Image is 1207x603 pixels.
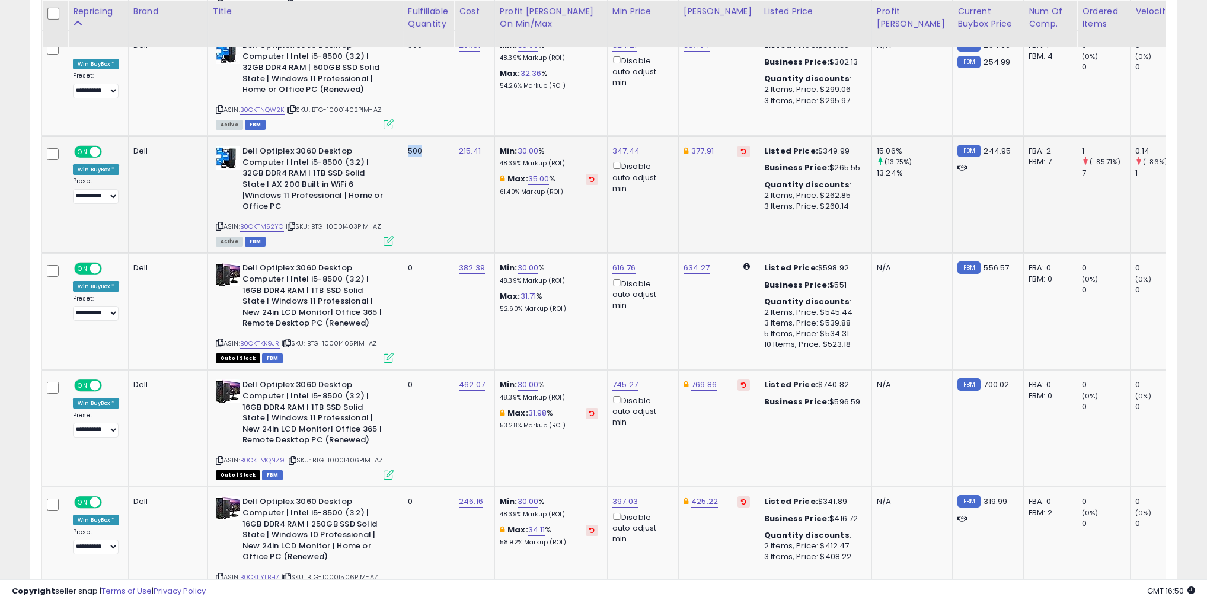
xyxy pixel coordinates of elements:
[1135,62,1183,72] div: 0
[984,496,1007,507] span: 319.99
[691,145,714,157] a: 377.91
[612,496,638,508] a: 397.03
[764,529,850,541] b: Quantity discounts
[764,513,829,524] b: Business Price:
[764,263,863,273] div: $598.92
[408,146,445,157] div: 500
[1082,263,1130,273] div: 0
[1082,62,1130,72] div: 0
[877,379,943,390] div: N/A
[100,147,119,157] span: OFF
[764,339,863,350] div: 10 Items, Price: $523.18
[408,379,445,390] div: 0
[408,263,445,273] div: 0
[75,381,90,391] span: ON
[1135,508,1152,518] small: (0%)
[877,5,947,30] div: Profit [PERSON_NAME]
[1143,157,1167,167] small: (-86%)
[764,57,863,68] div: $302.13
[528,407,547,419] a: 31.98
[764,496,818,507] b: Listed Price:
[500,159,598,168] p: 48.39% Markup (ROI)
[1029,146,1068,157] div: FBA: 2
[500,394,598,402] p: 48.39% Markup (ROI)
[1082,379,1130,390] div: 0
[612,159,669,194] div: Disable auto adjust min
[1029,496,1068,507] div: FBA: 0
[154,585,206,596] a: Privacy Policy
[500,174,598,196] div: %
[500,277,598,285] p: 48.39% Markup (ROI)
[957,378,981,391] small: FBM
[877,263,943,273] div: N/A
[73,528,119,555] div: Preset:
[984,40,1010,51] span: 254.99
[764,396,829,407] b: Business Price:
[764,56,829,68] b: Business Price:
[408,496,445,507] div: 0
[1029,5,1072,30] div: Num of Comp.
[240,339,280,349] a: B0CKTKK9JR
[691,496,718,508] a: 425.22
[1082,5,1125,30] div: Ordered Items
[494,1,607,47] th: The percentage added to the cost of goods (COGS) that forms the calculator for Min & Max prices.
[216,470,260,480] span: All listings that are currently out of stock and unavailable for purchase on Amazon
[262,353,283,363] span: FBM
[957,56,981,68] small: FBM
[612,5,673,18] div: Min Price
[684,5,754,18] div: [PERSON_NAME]
[764,318,863,328] div: 3 Items, Price: $539.88
[1135,379,1183,390] div: 0
[133,379,199,390] div: Dell
[764,379,818,390] b: Listed Price:
[1082,275,1099,284] small: (0%)
[521,68,542,79] a: 32.36
[612,54,669,88] div: Disable auto adjust min
[287,455,383,465] span: | SKU: BTG-10001406PIM-AZ
[1135,168,1183,178] div: 1
[612,262,636,274] a: 616.76
[1029,508,1068,518] div: FBM: 2
[764,496,863,507] div: $341.89
[459,496,483,508] a: 246.16
[1135,518,1183,529] div: 0
[1135,496,1183,507] div: 0
[612,277,669,311] div: Disable auto adjust min
[1135,275,1152,284] small: (0%)
[75,147,90,157] span: ON
[500,379,518,390] b: Min:
[1082,496,1130,507] div: 0
[213,5,398,18] div: Title
[507,173,528,184] b: Max:
[245,120,266,130] span: FBM
[133,5,203,18] div: Brand
[1135,5,1179,18] div: Velocity
[500,82,598,90] p: 54.26% Markup (ROI)
[459,262,485,274] a: 382.39
[216,237,243,247] span: All listings currently available for purchase on Amazon
[242,496,387,565] b: Dell Optiplex 3060 Desktop Computer | Intel i5-8500 (3.2) | 16GB DDR4 RAM | 250GB SSD Solid State...
[764,145,818,157] b: Listed Price:
[507,407,528,419] b: Max:
[500,68,598,90] div: %
[133,263,199,273] div: Dell
[1029,379,1068,390] div: FBA: 0
[1135,391,1152,401] small: (0%)
[764,201,863,212] div: 3 Items, Price: $260.14
[612,145,640,157] a: 347.44
[459,145,481,157] a: 215.41
[500,496,598,518] div: %
[100,497,119,508] span: OFF
[500,40,518,51] b: Min:
[764,379,863,390] div: $740.82
[764,95,863,106] div: 3 Items, Price: $295.97
[764,279,829,291] b: Business Price:
[877,496,943,507] div: N/A
[500,146,598,168] div: %
[459,379,485,391] a: 462.07
[1135,401,1183,412] div: 0
[500,40,598,62] div: %
[764,162,863,173] div: $265.55
[1029,274,1068,285] div: FBM: 0
[1082,168,1130,178] div: 7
